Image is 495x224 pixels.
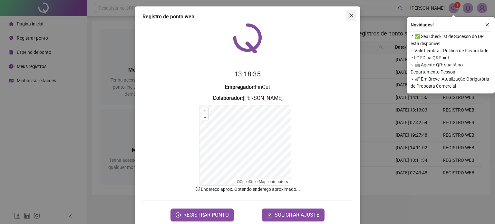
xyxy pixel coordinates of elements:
[170,209,234,221] button: REGISTRAR PONTO
[142,13,353,21] div: Registro de ponto web
[411,33,491,47] span: ⚬ ✅ Seu Checklist de Sucesso do DP está disponível
[183,211,229,219] span: REGISTRAR PONTO
[411,75,491,90] span: ⚬ 🚀 Em Breve, Atualização Obrigatória de Proposta Comercial
[142,83,353,92] h3: : FinOut
[275,211,319,219] span: SOLICITAR AJUSTE
[202,108,208,114] button: +
[202,114,208,121] button: –
[485,23,490,27] span: close
[213,95,242,101] strong: Colaborador
[262,209,325,221] button: editSOLICITAR AJUSTE
[346,10,356,21] button: Close
[411,47,491,61] span: ⚬ Vale Lembrar: Política de Privacidade e LGPD na QRPoint
[142,94,353,102] h3: : [PERSON_NAME]
[225,84,254,90] strong: Empregador
[195,186,201,192] span: info-circle
[411,61,491,75] span: ⚬ 🤖 Agente QR: sua IA no Departamento Pessoal
[411,21,434,28] span: Novidades !
[237,180,289,184] li: © contributors.
[142,186,353,193] p: Endereço aprox. : Obtendo endereço aproximado...
[234,70,261,78] time: 13:18:35
[176,212,181,218] span: clock-circle
[233,23,262,53] img: QRPoint
[267,212,272,218] span: edit
[240,180,267,184] a: OpenStreetMap
[349,13,354,18] span: close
